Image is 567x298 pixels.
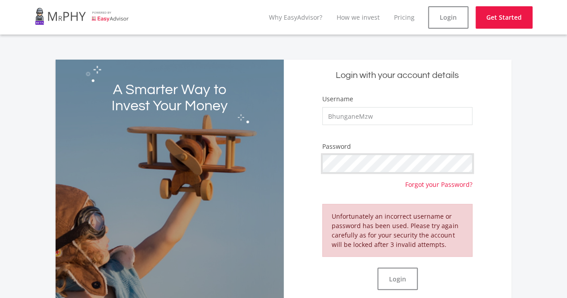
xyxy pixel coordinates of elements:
[377,268,418,290] button: Login
[322,95,353,104] label: Username
[322,204,472,257] div: Unfortunately an incorrect username or password has been used. Please try again carefully as for ...
[322,142,351,151] label: Password
[337,13,380,22] a: How we invest
[394,13,415,22] a: Pricing
[476,6,532,29] a: Get Started
[101,82,238,114] h2: A Smarter Way to Invest Your Money
[405,173,472,189] a: Forgot your Password?
[428,6,468,29] a: Login
[290,69,505,82] h5: Login with your account details
[269,13,322,22] a: Why EasyAdvisor?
